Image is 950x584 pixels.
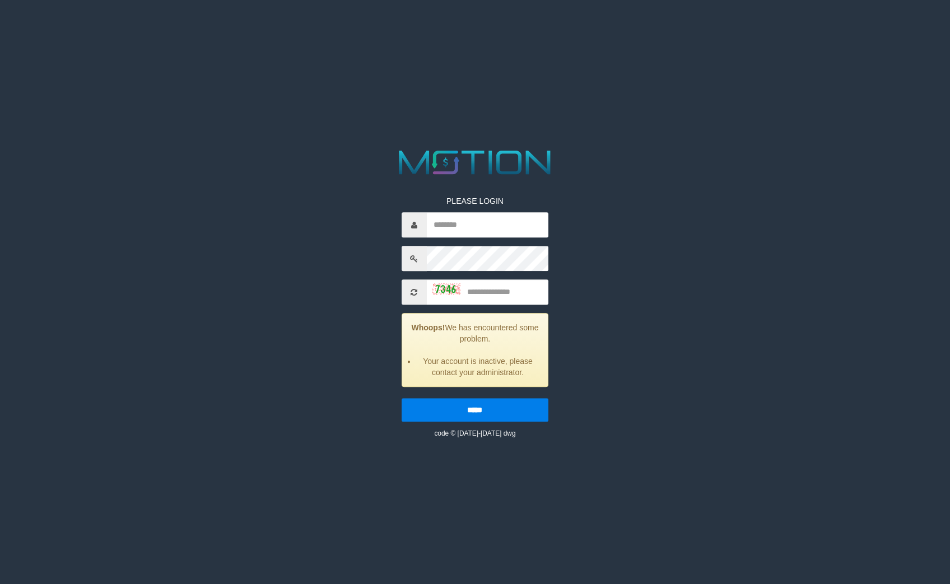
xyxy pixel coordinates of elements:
[412,324,445,333] strong: Whoops!
[402,314,549,387] div: We has encountered some problem.
[402,196,549,207] p: PLEASE LOGIN
[432,283,460,295] img: captcha
[392,146,558,179] img: MOTION_logo.png
[434,430,515,438] small: code © [DATE]-[DATE] dwg
[416,356,540,379] li: Your account is inactive, please contact your administrator.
